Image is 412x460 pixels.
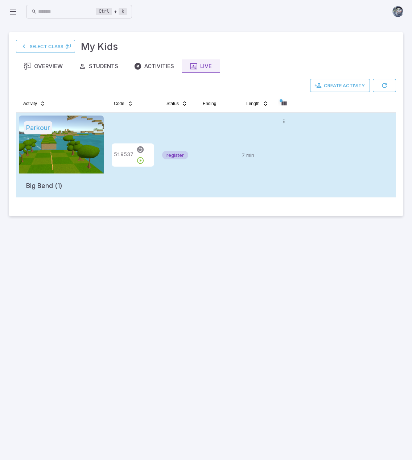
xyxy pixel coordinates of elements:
[162,151,188,159] span: register
[278,98,290,109] button: Column visibility
[134,62,174,70] div: Activities
[23,101,37,106] span: Activity
[110,98,137,109] button: Code
[79,62,118,70] div: Students
[246,101,260,106] span: Length
[162,98,192,109] button: Status
[136,144,145,155] button: Resend Code
[119,8,127,15] kbd: k
[242,116,272,195] p: 7 min
[198,98,221,109] button: Ending
[96,7,127,16] div: +
[112,143,154,167] div: Join Code - Students can join by entering this code
[26,173,62,191] h5: Big Bend (1)
[16,40,75,53] a: Select Class
[19,98,50,109] button: Activity
[96,8,112,15] kbd: Ctrl
[112,151,133,159] p: 519537
[81,39,118,54] h3: My Kids
[24,62,63,70] div: Overview
[24,121,52,134] h5: Parkour
[203,101,216,106] span: Ending
[310,79,370,92] button: Create Activity
[242,98,273,109] button: Length
[392,6,403,17] img: andrew.jpg
[136,155,145,166] button: Start Activity
[190,62,212,70] div: Live
[166,101,179,106] span: Status
[114,101,124,106] span: Code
